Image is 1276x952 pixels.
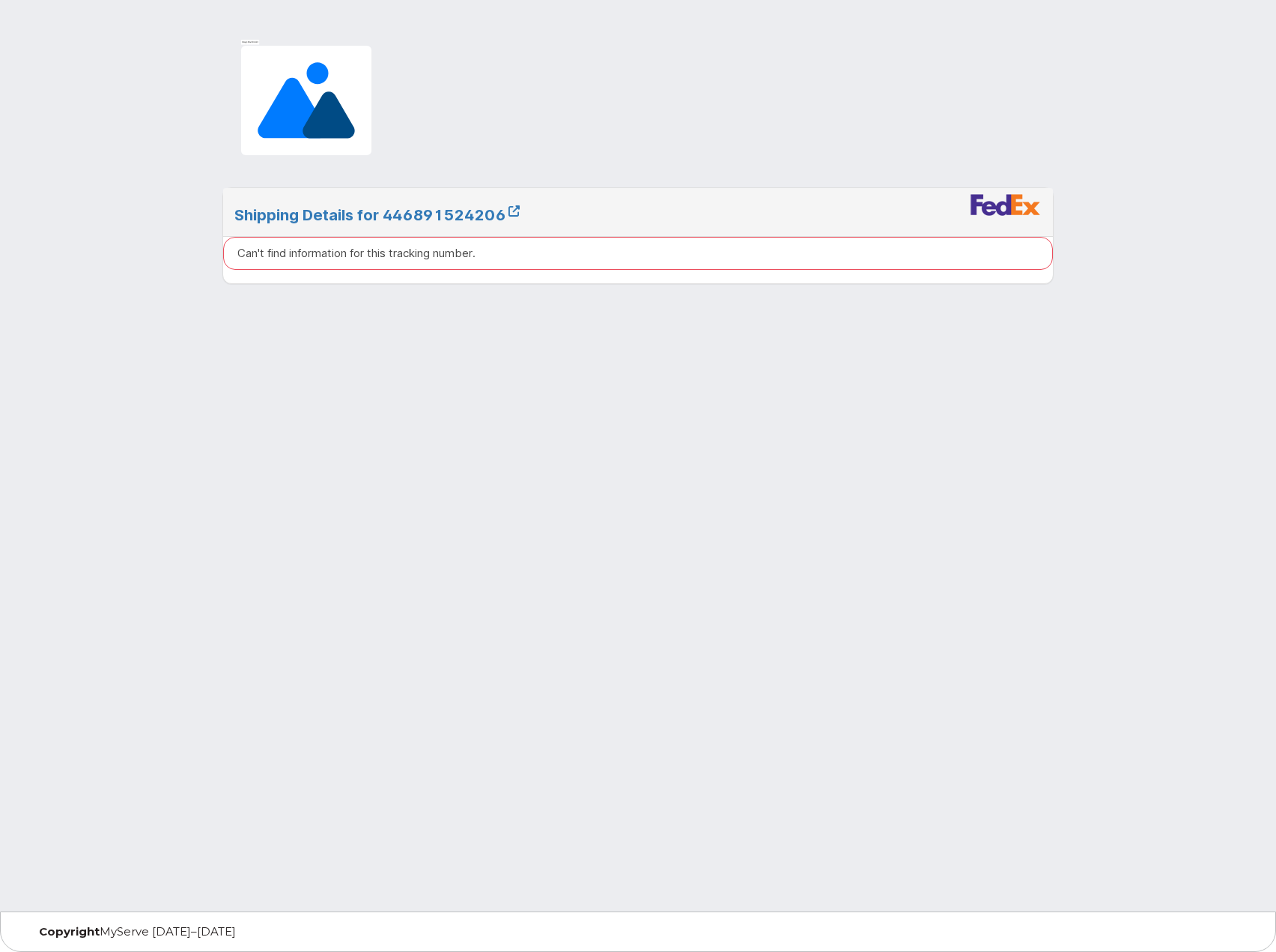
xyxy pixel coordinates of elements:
[237,245,476,261] p: Can't find information for this tracking number.
[234,206,520,224] a: Shipping Details for 446891524206
[39,924,100,939] strong: Copyright
[234,39,378,162] img: Image placeholder
[28,926,434,938] div: MyServe [DATE]–[DATE]
[970,193,1042,216] img: fedex-bc01427081be8802e1fb5a1adb1132915e58a0589d7a9405a0dcbe1127be6add.png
